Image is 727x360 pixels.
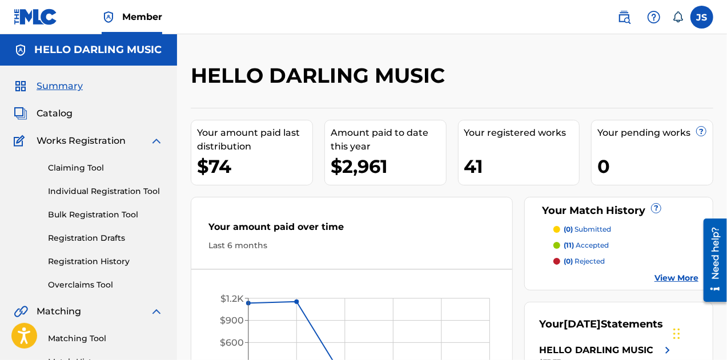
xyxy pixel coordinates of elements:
[661,343,674,357] img: right chevron icon
[553,224,698,234] a: (0) submitted
[37,305,81,318] span: Matching
[690,6,713,29] div: User Menu
[642,6,665,29] div: Help
[208,220,495,240] div: Your amount paid over time
[539,203,698,219] div: Your Match History
[14,79,27,93] img: Summary
[48,185,163,197] a: Individual Registration Tool
[48,279,163,291] a: Overclaims Tool
[464,126,580,140] div: Your registered works
[331,153,446,179] div: $2,961
[597,153,713,179] div: 0
[652,204,661,213] span: ?
[34,43,162,56] h5: HELLO DARLING MUSIC
[672,11,684,23] div: Notifications
[191,63,451,88] h2: HELLO DARLING MUSIC
[617,10,631,24] img: search
[695,214,727,306] iframe: Resource Center
[122,10,162,23] span: Member
[564,225,573,233] span: (0)
[564,256,605,266] p: rejected
[197,126,312,153] div: Your amount paid last distribution
[37,107,73,120] span: Catalog
[14,107,27,120] img: Catalog
[150,134,163,148] img: expand
[48,256,163,268] a: Registration History
[208,240,495,252] div: Last 6 months
[220,315,244,326] tspan: $900
[37,79,83,93] span: Summary
[48,162,163,174] a: Claiming Tool
[48,209,163,221] a: Bulk Registration Tool
[654,272,698,284] a: View More
[670,305,727,360] iframe: Chat Widget
[553,240,698,250] a: (11) accepted
[14,9,58,25] img: MLC Logo
[539,343,653,357] div: HELLO DARLING MUSIC
[539,317,663,332] div: Your Statements
[697,127,706,136] span: ?
[220,293,244,304] tspan: $1.2K
[14,79,83,93] a: SummarySummary
[102,10,115,24] img: Top Rightsholder
[564,224,611,234] p: submitted
[553,256,698,266] a: (0) rejected
[564,257,573,265] span: (0)
[647,10,661,24] img: help
[197,153,312,179] div: $74
[331,126,446,153] div: Amount paid to date this year
[613,6,636,29] a: Public Search
[564,318,601,330] span: [DATE]
[14,43,27,57] img: Accounts
[48,333,163,345] a: Matching Tool
[37,134,126,148] span: Works Registration
[14,107,73,120] a: CatalogCatalog
[673,317,680,351] div: Drag
[14,305,28,318] img: Matching
[48,232,163,244] a: Registration Drafts
[14,134,29,148] img: Works Registration
[597,126,713,140] div: Your pending works
[464,153,580,179] div: 41
[220,337,244,348] tspan: $600
[564,241,574,249] span: (11)
[564,240,609,250] p: accepted
[150,305,163,318] img: expand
